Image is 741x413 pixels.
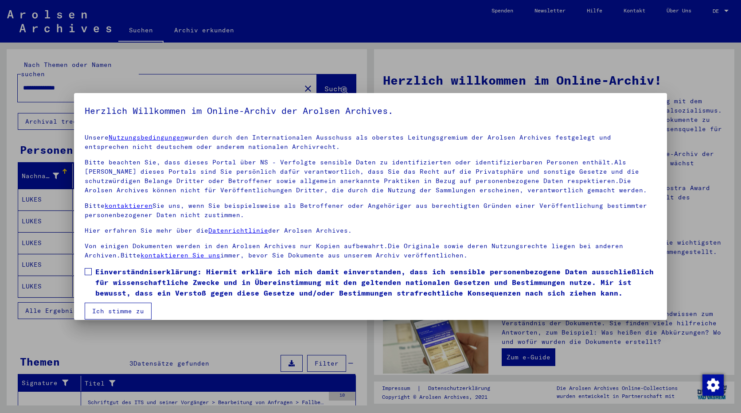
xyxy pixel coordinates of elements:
[105,202,152,210] a: kontaktieren
[140,251,220,259] a: kontaktieren Sie uns
[85,104,656,118] h5: Herzlich Willkommen im Online-Archiv der Arolsen Archives.
[85,303,152,319] button: Ich stimme zu
[95,266,656,298] span: Einverständniserklärung: Hiermit erkläre ich mich damit einverstanden, dass ich sensible personen...
[85,201,656,220] p: Bitte Sie uns, wenn Sie beispielsweise als Betroffener oder Angehöriger aus berechtigten Gründen ...
[109,133,184,141] a: Nutzungsbedingungen
[85,226,656,235] p: Hier erfahren Sie mehr über die der Arolsen Archives.
[85,158,656,195] p: Bitte beachten Sie, dass dieses Portal über NS - Verfolgte sensible Daten zu identifizierten oder...
[85,133,656,152] p: Unsere wurden durch den Internationalen Ausschuss als oberstes Leitungsgremium der Arolsen Archiv...
[702,374,724,396] img: Zustimmung ändern
[208,226,268,234] a: Datenrichtlinie
[85,242,656,260] p: Von einigen Dokumenten werden in den Arolsen Archives nur Kopien aufbewahrt.Die Originale sowie d...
